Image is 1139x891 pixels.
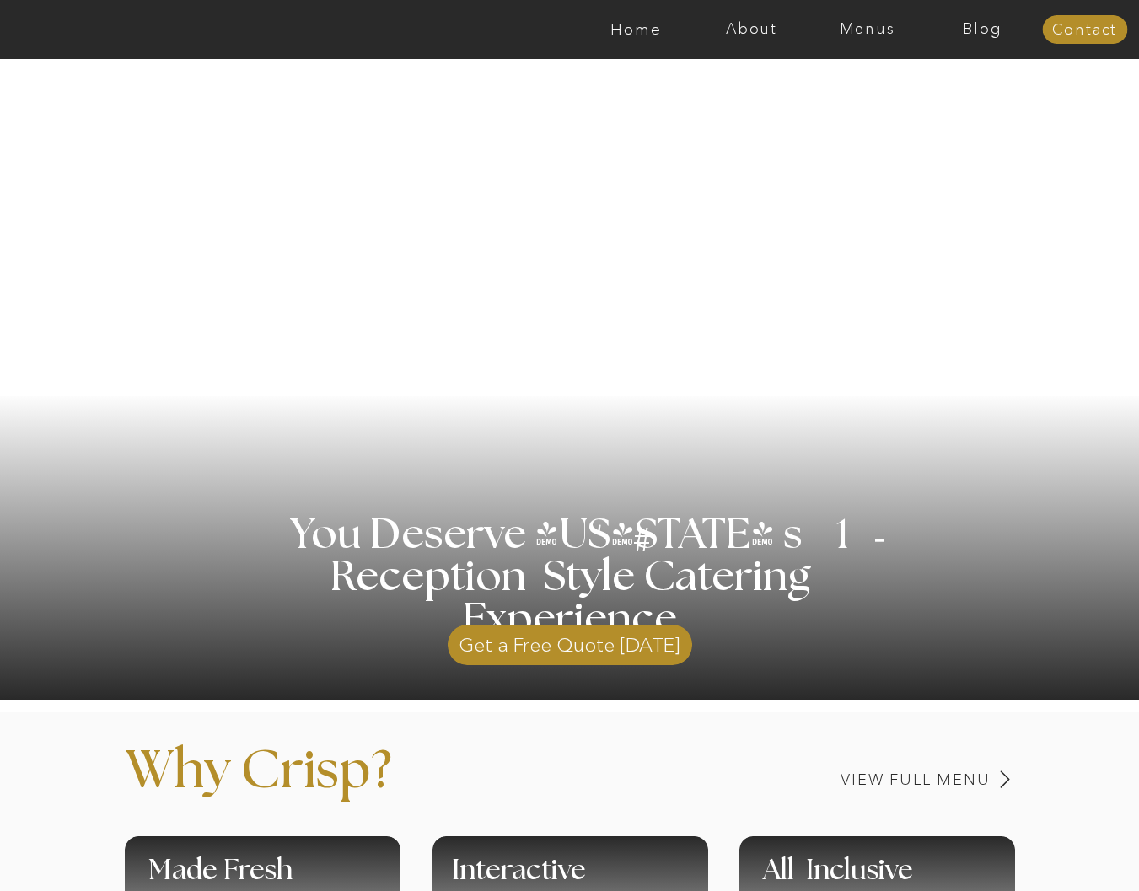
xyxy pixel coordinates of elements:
[809,21,925,38] a: Menus
[232,514,909,641] h1: You Deserve [US_STATE] s 1 Reception Style Catering Experience
[448,616,692,665] a: Get a Free Quote [DATE]
[596,523,692,572] h3: #
[841,495,890,591] h3: '
[694,21,809,38] a: About
[1042,22,1127,39] a: Contact
[723,772,991,788] a: View Full Menu
[578,21,694,38] a: Home
[565,515,634,557] h3: '
[925,21,1040,38] a: Blog
[125,745,578,823] p: Why Crisp?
